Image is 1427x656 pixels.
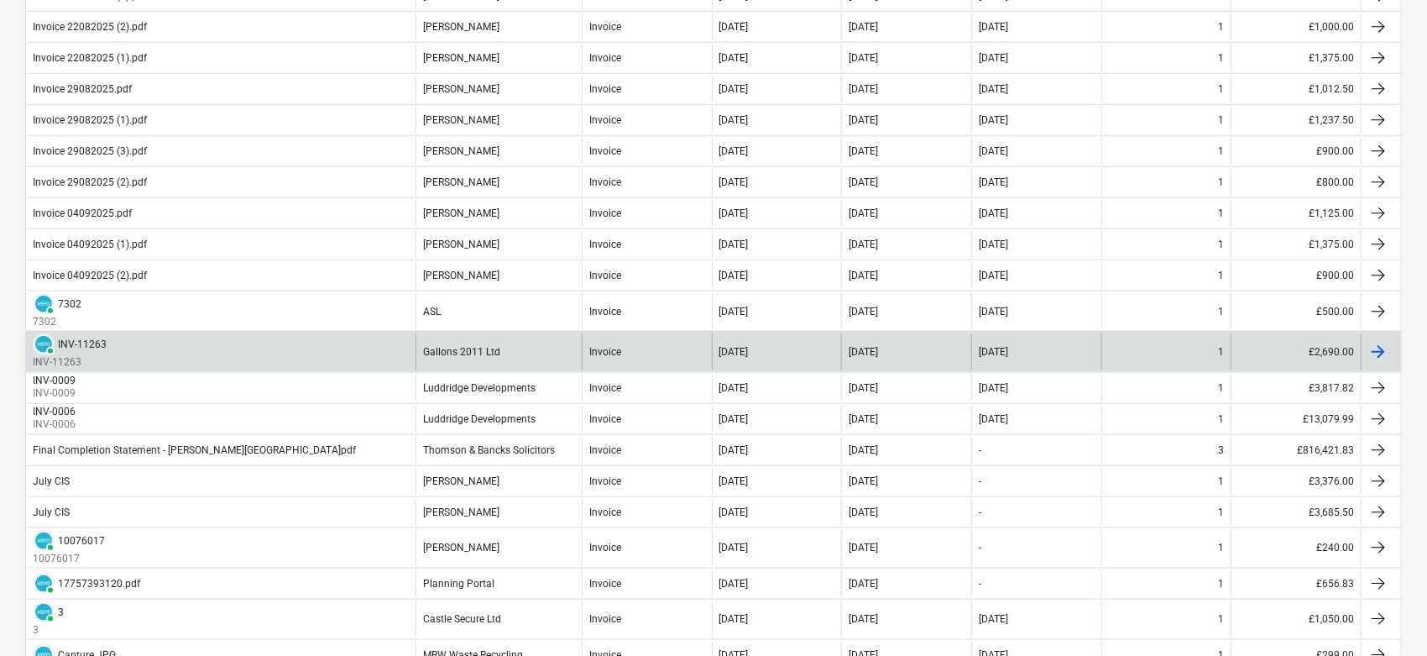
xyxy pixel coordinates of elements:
[849,578,878,590] div: [DATE]
[1218,506,1224,518] div: 1
[979,239,1008,250] div: [DATE]
[1231,76,1361,102] div: £1,012.50
[1231,406,1361,433] div: £13,079.99
[423,578,494,590] div: Planning Portal
[719,578,749,590] div: [DATE]
[423,239,499,250] div: [PERSON_NAME]
[423,475,499,487] div: [PERSON_NAME]
[719,346,749,358] div: [DATE]
[423,114,499,126] div: [PERSON_NAME]
[58,606,64,618] div: 3
[589,21,621,33] div: Invoice
[423,21,499,33] div: [PERSON_NAME]
[979,475,981,487] div: -
[719,52,749,64] div: [DATE]
[979,83,1008,95] div: [DATE]
[1231,333,1361,370] div: £2,690.00
[849,306,878,318] div: [DATE]
[1231,375,1361,401] div: £3,817.82
[423,506,499,518] div: [PERSON_NAME]
[589,346,621,358] div: Invoice
[1231,107,1361,134] div: £1,237.50
[35,533,52,549] img: xero.svg
[979,207,1008,219] div: [DATE]
[35,575,52,592] img: xero.svg
[719,83,749,95] div: [DATE]
[58,298,81,310] div: 7302
[33,506,70,518] div: July CIS
[589,176,621,188] div: Invoice
[849,506,878,518] div: [DATE]
[719,444,749,456] div: [DATE]
[33,176,147,188] div: Invoice 29082025 (2).pdf
[979,382,1008,394] div: [DATE]
[58,535,105,547] div: 10076017
[589,542,621,554] div: Invoice
[719,306,749,318] div: [DATE]
[1218,83,1224,95] div: 1
[589,413,621,425] div: Invoice
[423,542,499,554] div: [PERSON_NAME]
[719,145,749,157] div: [DATE]
[589,506,621,518] div: Invoice
[33,386,79,401] p: INV-0009
[979,542,981,554] div: -
[1231,169,1361,196] div: £800.00
[33,21,147,33] div: Invoice 22082025 (2).pdf
[33,270,147,281] div: Invoice 04092025 (2).pdf
[849,176,878,188] div: [DATE]
[1231,45,1361,71] div: £1,375.00
[849,145,878,157] div: [DATE]
[1218,613,1224,625] div: 1
[849,270,878,281] div: [DATE]
[1218,475,1224,487] div: 1
[1218,114,1224,126] div: 1
[1231,530,1361,566] div: £240.00
[1231,570,1361,597] div: £656.83
[1218,270,1224,281] div: 1
[719,21,749,33] div: [DATE]
[33,239,147,250] div: Invoice 04092025 (1).pdf
[33,475,70,487] div: July CIS
[33,552,105,566] p: 10076017
[33,573,55,595] div: Invoice has been synced with Xero and its status is currently PAID
[719,239,749,250] div: [DATE]
[979,270,1008,281] div: [DATE]
[1218,413,1224,425] div: 1
[423,613,501,625] div: Castle Secure Ltd
[423,306,441,318] div: ASL
[423,207,499,219] div: [PERSON_NAME]
[849,83,878,95] div: [DATE]
[719,114,749,126] div: [DATE]
[423,346,500,358] div: Gallons 2011 Ltd
[979,145,1008,157] div: [DATE]
[719,475,749,487] div: [DATE]
[719,270,749,281] div: [DATE]
[33,145,147,157] div: Invoice 29082025 (3).pdf
[589,444,621,456] div: Invoice
[849,346,878,358] div: [DATE]
[423,413,536,425] div: Luddridge Developments
[33,601,55,623] div: Invoice has been synced with Xero and its status is currently PAID
[1231,262,1361,289] div: £900.00
[589,306,621,318] div: Invoice
[1218,542,1224,554] div: 1
[589,382,621,394] div: Invoice
[423,444,555,456] div: Thomson & Bancks Solicitors
[423,145,499,157] div: [PERSON_NAME]
[1231,200,1361,227] div: £1,125.00
[1231,468,1361,495] div: £3,376.00
[849,542,878,554] div: [DATE]
[979,21,1008,33] div: [DATE]
[719,506,749,518] div: [DATE]
[589,83,621,95] div: Invoice
[849,52,878,64] div: [DATE]
[979,176,1008,188] div: [DATE]
[33,333,55,355] div: Invoice has been synced with Xero and its status is currently PAID
[1218,239,1224,250] div: 1
[1231,437,1361,464] div: £816,421.83
[849,21,878,33] div: [DATE]
[589,270,621,281] div: Invoice
[589,207,621,219] div: Invoice
[849,613,878,625] div: [DATE]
